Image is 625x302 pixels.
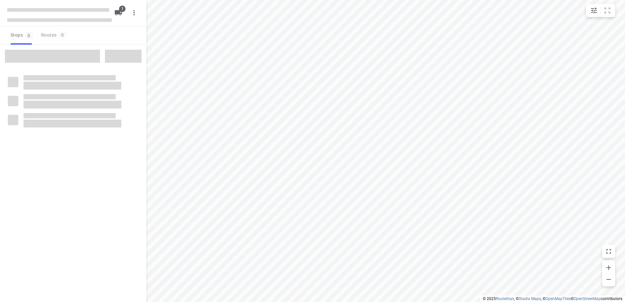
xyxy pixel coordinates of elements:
[496,296,514,301] a: Routetitan
[546,296,571,301] a: OpenMapTiles
[587,4,600,17] button: Map settings
[586,4,615,17] div: small contained button group
[483,296,622,301] li: © 2025 , © , © © contributors
[574,296,601,301] a: OpenStreetMap
[519,296,541,301] a: Stadia Maps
